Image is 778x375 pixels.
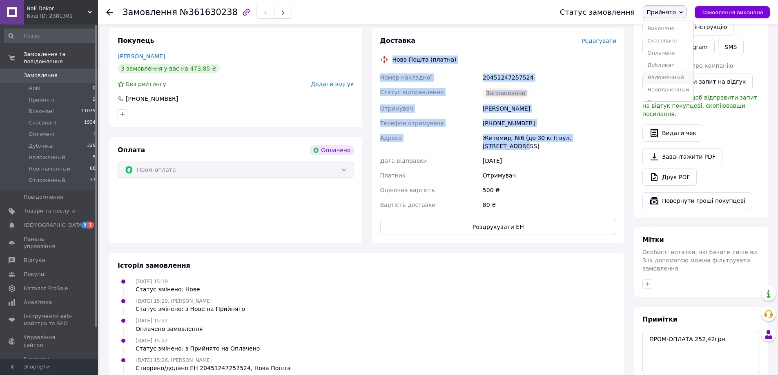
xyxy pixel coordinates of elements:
[24,193,63,201] span: Повідомлення
[642,124,703,142] button: Видати чек
[118,37,154,44] span: Покупець
[29,154,65,161] span: Наложенный
[311,81,354,87] span: Додати відгук
[24,222,84,229] span: [DEMOGRAPHIC_DATA]
[29,177,65,184] span: Отложенный
[380,105,413,112] span: Отримувач
[390,55,459,64] div: Нова Пошта (платна)
[106,8,113,16] div: Повернутися назад
[136,325,203,333] div: Оплачено замовлення
[87,142,96,150] span: 329
[29,131,54,138] span: Оплачені
[136,338,168,344] span: [DATE] 15:22
[27,5,88,12] span: Nail Dekor
[642,169,697,186] a: Друк PDF
[24,207,76,215] span: Товари та послуги
[380,202,436,208] span: Вартість доставки
[24,72,58,79] span: Замовлення
[642,73,753,90] button: Скопіювати запит на відгук
[701,9,763,16] span: Замовлення виконано
[380,187,435,193] span: Оціночна вартість
[90,177,96,184] span: 37
[481,116,618,131] div: [PHONE_NUMBER]
[4,29,96,43] input: Пошук
[29,142,56,150] span: Дубликат
[642,62,733,69] span: Запит на відгук про компанію
[481,70,618,85] div: 20451247257524
[93,131,96,138] span: 1
[380,135,402,141] span: Адреса
[24,285,68,292] span: Каталог ProSale
[643,96,693,108] li: Отложенный
[118,262,190,269] span: Історія замовлення
[380,37,416,44] span: Доставка
[481,153,618,168] div: [DATE]
[643,59,693,71] li: Дубликат
[310,145,354,155] div: Оплачено
[136,305,245,313] div: Статус змінено: з Нове на Прийнято
[674,39,714,55] a: Telegram
[643,22,693,35] li: Виконано
[29,165,70,173] span: Неоплаченный
[93,85,96,92] span: 0
[24,313,76,327] span: Інструменти веб-майстра та SEO
[24,355,76,370] span: Гаманець компанії
[643,71,693,84] li: Наложенный
[136,357,212,363] span: [DATE] 15:26, [PERSON_NAME]
[380,158,427,164] span: Дата відправки
[118,53,165,60] a: [PERSON_NAME]
[136,318,168,324] span: [DATE] 15:22
[24,334,76,348] span: Управління сайтом
[380,89,444,95] span: Статус відправлення
[118,146,145,154] span: Оплата
[118,64,220,73] div: 3 замовлення у вас на 473,85 ₴
[642,39,671,55] a: Viber
[481,183,618,197] div: 500 ₴
[123,7,177,17] span: Замовлення
[642,315,678,323] span: Примітки
[695,6,770,18] button: Замовлення виконано
[24,299,52,306] span: Аналітика
[483,88,529,98] div: Заплановано
[24,271,46,278] span: Покупці
[380,172,406,179] span: Платник
[642,148,722,165] a: Завантажити PDF
[136,298,212,304] span: [DATE] 15:20, [PERSON_NAME]
[718,39,744,55] button: SMS
[126,81,166,87] span: Без рейтингу
[642,249,759,272] span: Особисті нотатки, які бачите лише ви. З їх допомогою можна фільтрувати замовлення
[642,18,734,36] button: Надіслати інструкцію
[24,51,98,65] span: Замовлення та повідомлення
[380,219,617,235] button: Роздрукувати ЕН
[136,344,260,353] div: Статус змінено: з Прийнято на Оплачено
[29,119,56,126] span: Скасовані
[81,108,96,115] span: 11035
[29,108,54,115] span: Виконані
[180,7,238,17] span: №361630238
[646,9,676,16] span: Прийнято
[642,236,664,244] span: Мітки
[136,279,168,284] span: [DATE] 15:19
[136,285,200,293] div: Статус змінено: Нове
[642,192,752,209] button: Повернути гроші покупцеві
[643,84,693,96] li: Неоплаченный
[380,74,432,81] span: Номер накладної
[27,12,98,20] div: Ваш ID: 2381301
[29,85,40,92] span: Нові
[643,47,693,59] li: Оплачено
[481,101,618,116] div: [PERSON_NAME]
[90,165,96,173] span: 68
[642,94,757,117] span: У вас є 30 днів, щоб відправити запит на відгук покупцеві, скопіювавши посилання.
[481,197,618,212] div: 80 ₴
[24,235,76,250] span: Панель управління
[125,95,179,103] div: [PHONE_NUMBER]
[93,154,96,161] span: 5
[84,119,96,126] span: 1934
[81,222,88,229] span: 3
[481,168,618,183] div: Отримувач
[642,331,760,374] textarea: ПРОМ-ОПЛАТА 252,42грн
[560,8,635,16] div: Статус замовлення
[380,120,444,126] span: Телефон отримувача
[93,96,96,104] span: 5
[481,131,618,153] div: Житомир, №6 (до 30 кг): вул. [STREET_ADDRESS]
